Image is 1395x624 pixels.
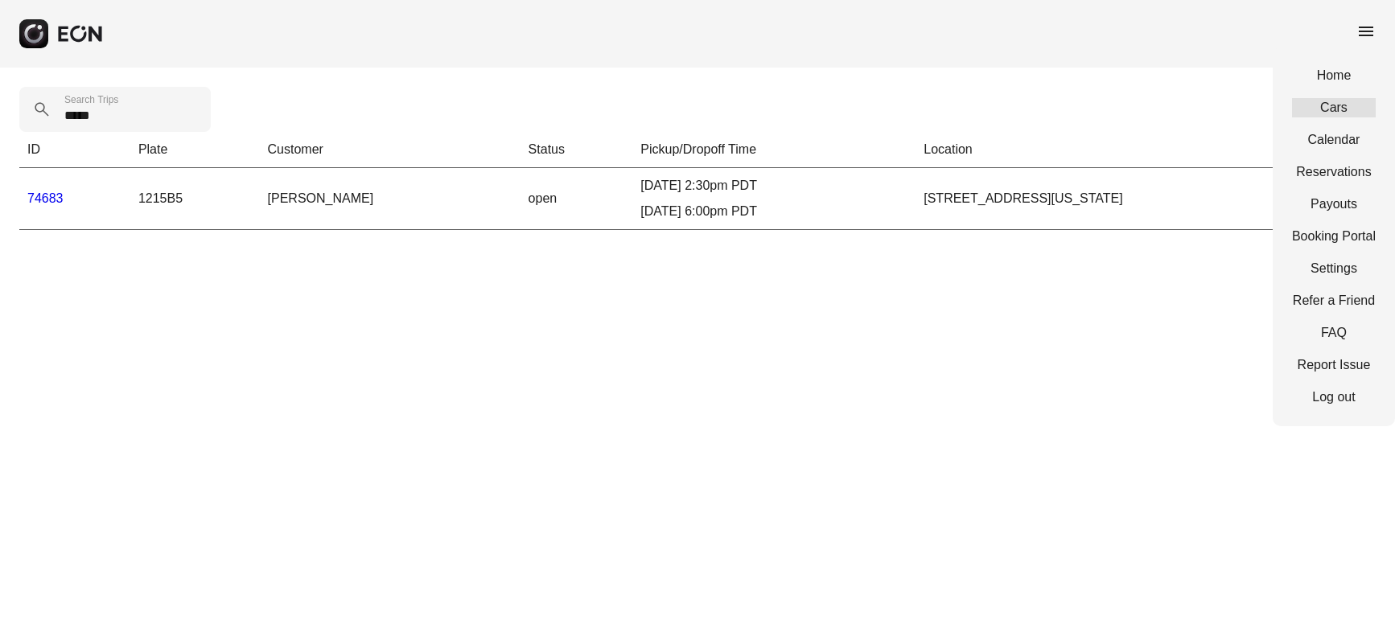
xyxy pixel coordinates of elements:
[1292,291,1376,310] a: Refer a Friend
[260,168,521,230] td: [PERSON_NAME]
[1292,227,1376,246] a: Booking Portal
[640,176,907,195] div: [DATE] 2:30pm PDT
[19,132,130,168] th: ID
[640,202,907,221] div: [DATE] 6:00pm PDT
[521,168,633,230] td: open
[1292,355,1376,375] a: Report Issue
[1292,98,1376,117] a: Cars
[1292,259,1376,278] a: Settings
[632,132,916,168] th: Pickup/Dropoff Time
[1292,323,1376,343] a: FAQ
[1292,130,1376,150] a: Calendar
[64,93,118,106] label: Search Trips
[521,132,633,168] th: Status
[1292,162,1376,182] a: Reservations
[1356,22,1376,41] span: menu
[1292,66,1376,85] a: Home
[1292,195,1376,214] a: Payouts
[260,132,521,168] th: Customer
[916,168,1376,230] td: [STREET_ADDRESS][US_STATE]
[1292,388,1376,407] a: Log out
[130,132,260,168] th: Plate
[27,191,64,205] a: 74683
[916,132,1376,168] th: Location
[130,168,260,230] td: 1215B5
